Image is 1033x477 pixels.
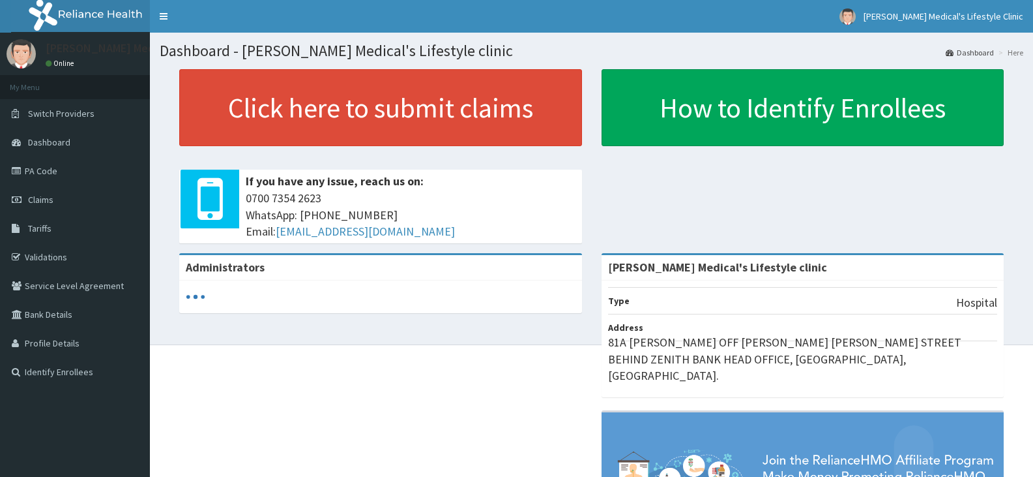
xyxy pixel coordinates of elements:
a: Click here to submit claims [179,69,582,146]
a: Dashboard [946,47,994,58]
p: Hospital [956,294,997,311]
span: Switch Providers [28,108,95,119]
b: Type [608,295,630,307]
span: Tariffs [28,223,51,234]
img: User Image [839,8,856,25]
p: [PERSON_NAME] Medical's Lifestyle Clinic [46,42,259,54]
a: How to Identify Enrollees [602,69,1004,146]
a: Online [46,59,77,68]
p: 81A [PERSON_NAME] OFF [PERSON_NAME] [PERSON_NAME] STREET BEHIND ZENITH BANK HEAD OFFICE, [GEOGRAP... [608,334,998,384]
span: Claims [28,194,53,206]
svg: audio-loading [186,287,205,307]
a: [EMAIL_ADDRESS][DOMAIN_NAME] [276,224,455,239]
span: [PERSON_NAME] Medical's Lifestyle Clinic [864,10,1023,22]
span: 0700 7354 2623 WhatsApp: [PHONE_NUMBER] Email: [246,190,575,240]
b: If you have any issue, reach us on: [246,174,424,189]
b: Address [608,322,643,333]
span: Dashboard [28,136,70,148]
b: Administrators [186,260,265,275]
strong: [PERSON_NAME] Medical's Lifestyle clinic [608,260,827,275]
img: User Image [7,39,36,69]
li: Here [995,47,1023,58]
h1: Dashboard - [PERSON_NAME] Medical's Lifestyle clinic [160,42,1023,59]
